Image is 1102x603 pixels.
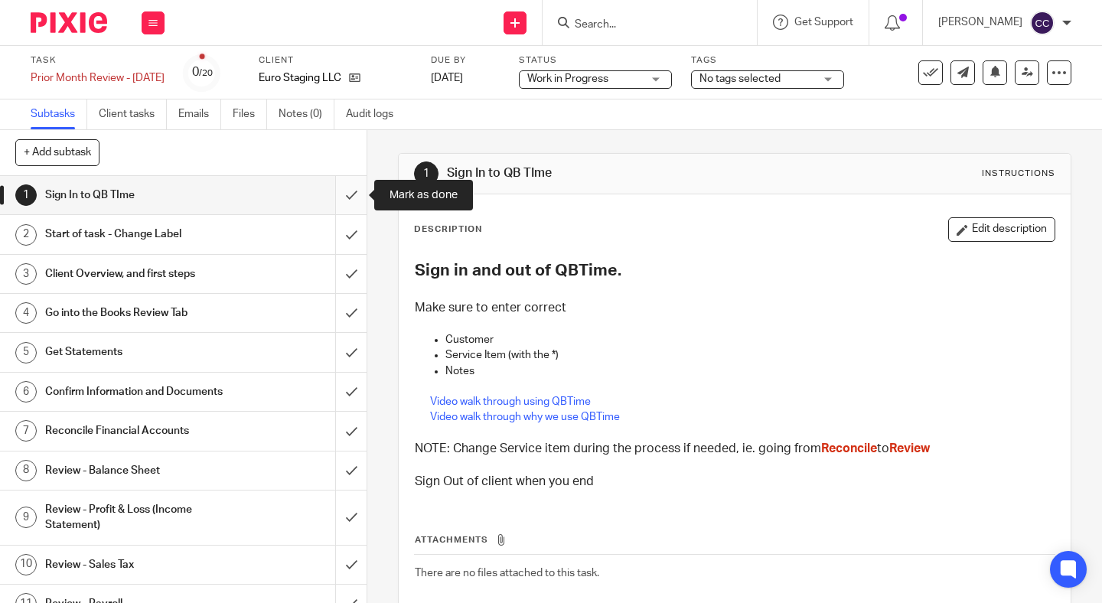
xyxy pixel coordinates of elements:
button: Edit description [948,217,1055,242]
span: Work in Progress [527,73,608,84]
div: 4 [15,302,37,324]
h3: Sign Out of client when you end [415,474,1055,490]
h1: Review - Profit & Loss (Income Statement) [45,498,229,537]
span: Attachments [415,536,488,544]
button: + Add subtask [15,139,99,165]
h3: NOTE: Change Service item during the process if needed, ie. going from to [415,441,1055,457]
div: 0 [192,64,213,81]
h3: Make sure to enter correct [415,300,1055,316]
h1: Start of task - Change Label [45,223,229,246]
a: Files [233,99,267,129]
div: 10 [15,554,37,575]
h1: Sign In to QB TIme [447,165,768,181]
p: Customer [445,332,1055,347]
span: Review [889,442,930,455]
p: Service Item (with the *) [445,347,1055,363]
small: /20 [199,69,213,77]
div: 3 [15,263,37,285]
h1: Sign In to QB TIme [45,184,229,207]
label: Status [519,54,672,67]
span: There are no files attached to this task. [415,568,599,579]
p: Description [414,223,482,236]
span: Reconcile [821,442,877,455]
p: Euro Staging LLC [259,70,341,86]
div: 6 [15,381,37,403]
a: Notes (0) [279,99,334,129]
span: Get Support [794,17,853,28]
label: Client [259,54,412,67]
img: Pixie [31,12,107,33]
div: Prior Month Review - [DATE] [31,70,165,86]
input: Search [573,18,711,32]
p: Notes [445,363,1055,379]
div: 9 [15,507,37,528]
h1: Confirm Information and Documents [45,380,229,403]
h1: Client Overview, and first steps [45,262,229,285]
div: 2 [15,224,37,246]
span: No tags selected [699,73,781,84]
h1: Get Statements [45,341,229,363]
a: Client tasks [99,99,167,129]
h1: Review - Sales Tax [45,553,229,576]
div: 1 [15,184,37,206]
span: [DATE] [431,73,463,83]
div: Prior Month Review - July 2025 [31,70,165,86]
label: Due by [431,54,500,67]
div: 1 [414,161,439,186]
h1: Go into the Books Review Tab [45,301,229,324]
div: 5 [15,342,37,363]
h1: Reconcile Financial Accounts [45,419,229,442]
div: Instructions [982,168,1055,180]
a: Video walk through using QBTime [430,396,591,407]
h1: Review - Balance Sheet [45,459,229,482]
div: 8 [15,460,37,481]
div: 7 [15,420,37,442]
a: Audit logs [346,99,405,129]
label: Task [31,54,165,67]
strong: Sign in and out of QBTime. [415,262,621,279]
a: Subtasks [31,99,87,129]
label: Tags [691,54,844,67]
img: svg%3E [1030,11,1055,35]
p: [PERSON_NAME] [938,15,1022,30]
a: Emails [178,99,221,129]
a: Video walk through why we use QBTime [430,412,620,422]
